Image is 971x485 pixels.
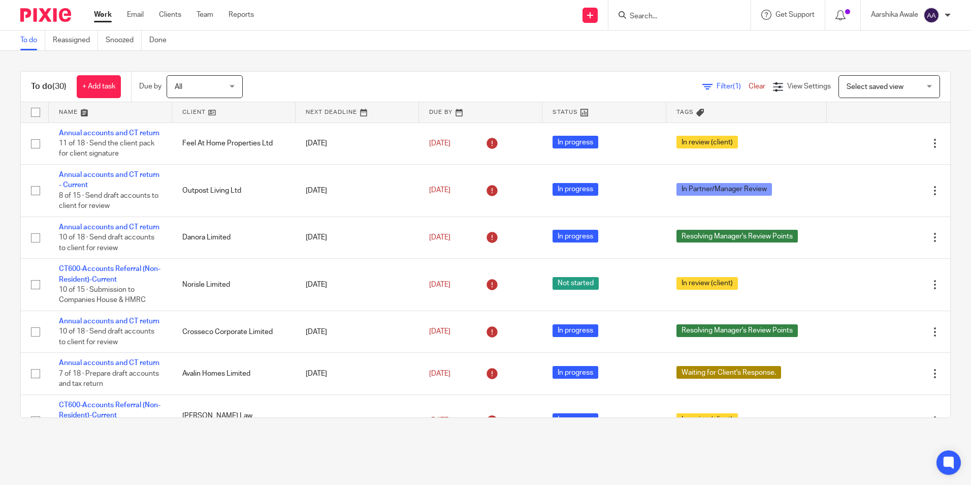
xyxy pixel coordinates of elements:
[149,31,174,50] a: Done
[94,10,112,20] a: Work
[59,140,154,158] span: 11 of 18 · Send the client pack for client signature
[429,417,450,425] span: [DATE]
[31,81,67,92] h1: To do
[733,83,741,90] span: (1)
[296,217,419,258] td: [DATE]
[296,259,419,311] td: [DATE]
[172,311,296,353] td: Crosseco Corporate Limited
[717,83,749,90] span: Filter
[20,31,45,50] a: To do
[197,10,213,20] a: Team
[59,402,160,419] a: CT600-Accounts Referral (Non-Resident)-Current
[553,413,598,426] span: In progress
[553,366,598,379] span: In progress
[676,277,738,290] span: In review (client)
[172,395,296,447] td: [PERSON_NAME] Law Corporation
[296,311,419,353] td: [DATE]
[676,413,738,426] span: In review (client)
[77,75,121,98] a: + Add task
[52,82,67,90] span: (30)
[139,81,161,92] p: Due by
[59,359,159,367] a: Annual accounts and CT return
[553,277,599,290] span: Not started
[676,136,738,148] span: In review (client)
[127,10,144,20] a: Email
[172,353,296,395] td: Avalin Homes Limited
[59,318,159,325] a: Annual accounts and CT return
[59,192,158,210] span: 8 of 15 · Send draft accounts to client for review
[172,123,296,164] td: Feel At Home Properties Ltd
[676,109,694,115] span: Tags
[229,10,254,20] a: Reports
[553,183,598,196] span: In progress
[53,31,98,50] a: Reassigned
[676,230,798,243] span: Resolving Manager's Review Points
[59,265,160,283] a: CT600-Accounts Referral (Non-Resident)-Current
[429,140,450,147] span: [DATE]
[676,324,798,337] span: Resolving Manager's Review Points
[296,123,419,164] td: [DATE]
[59,234,154,252] span: 10 of 18 · Send draft accounts to client for review
[296,395,419,447] td: [DATE]
[175,83,182,90] span: All
[676,366,781,379] span: Waiting for Client's Response.
[923,7,940,23] img: svg%3E
[787,83,831,90] span: View Settings
[106,31,142,50] a: Snoozed
[676,183,772,196] span: In Partner/Manager Review
[59,370,159,388] span: 7 of 18 · Prepare draft accounts and tax return
[59,328,154,346] span: 10 of 18 · Send draft accounts to client for review
[59,171,159,189] a: Annual accounts and CT return - Current
[296,164,419,217] td: [DATE]
[429,281,450,288] span: [DATE]
[775,11,815,18] span: Get Support
[553,230,598,243] span: In progress
[429,328,450,336] span: [DATE]
[429,187,450,194] span: [DATE]
[159,10,181,20] a: Clients
[553,324,598,337] span: In progress
[429,234,450,241] span: [DATE]
[296,353,419,395] td: [DATE]
[871,10,918,20] p: Aarshika Awale
[629,12,720,21] input: Search
[172,259,296,311] td: Norisle Limited
[20,8,71,22] img: Pixie
[59,286,146,304] span: 10 of 15 · Submission to Companies House & HMRC
[749,83,765,90] a: Clear
[553,136,598,148] span: In progress
[59,130,159,137] a: Annual accounts and CT return
[847,83,903,90] span: Select saved view
[429,370,450,377] span: [DATE]
[59,224,159,231] a: Annual accounts and CT return
[172,217,296,258] td: Danora Limited
[172,164,296,217] td: Outpost Living Ltd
